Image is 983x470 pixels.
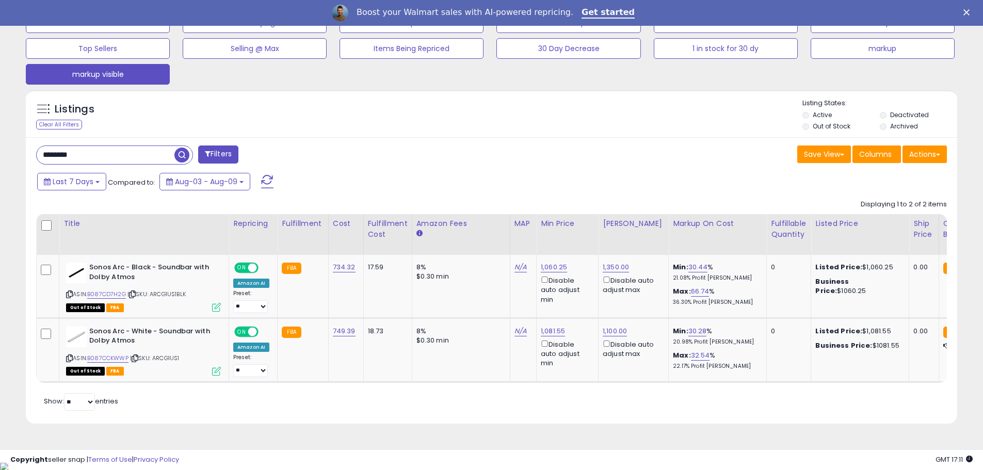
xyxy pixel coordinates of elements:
[603,262,629,272] a: 1,350.00
[815,262,862,272] b: Listed Price:
[514,262,527,272] a: N/A
[26,64,170,85] button: markup visible
[66,263,87,283] img: 21y9e71RWqL._SL40_.jpg
[541,218,594,229] div: Min Price
[673,363,759,370] p: 22.17% Profit [PERSON_NAME]
[257,264,273,272] span: OFF
[10,455,48,464] strong: Copyright
[943,263,962,274] small: FBA
[36,120,82,129] div: Clear All Filters
[233,218,273,229] div: Repricing
[673,299,759,306] p: 36.30% Profit [PERSON_NAME]
[943,327,962,338] small: FBA
[235,327,248,336] span: ON
[55,102,94,117] h5: Listings
[416,327,502,336] div: 8%
[673,262,688,272] b: Min:
[771,218,807,240] div: Fulfillable Quantity
[815,263,901,272] div: $1,060.25
[416,229,423,238] small: Amazon Fees.
[603,326,627,336] a: 1,100.00
[582,7,635,19] a: Get started
[87,290,126,299] a: B087CD7H2G
[106,367,124,376] span: FBA
[66,303,105,312] span: All listings that are currently out of stock and unavailable for purchase on Amazon
[183,38,327,59] button: Selling @ Max
[541,338,590,368] div: Disable auto adjust min
[134,455,179,464] a: Privacy Policy
[66,263,221,311] div: ASIN:
[53,176,93,187] span: Last 7 Days
[159,173,250,190] button: Aug-03 - Aug-09
[913,327,930,336] div: 0.00
[688,262,708,272] a: 30.44
[797,145,851,163] button: Save View
[673,326,688,336] b: Min:
[108,177,155,187] span: Compared to:
[368,218,408,240] div: Fulfillment Cost
[282,327,301,338] small: FBA
[813,110,832,119] label: Active
[257,327,273,336] span: OFF
[861,200,947,209] div: Displaying 1 to 2 of 2 items
[913,263,930,272] div: 0.00
[37,173,106,190] button: Last 7 Days
[87,354,128,363] a: B087CCKWWP
[332,5,348,21] img: Profile image for Adrian
[368,263,404,272] div: 17.59
[541,274,590,304] div: Disable auto adjust min
[66,367,105,376] span: All listings that are currently out of stock and unavailable for purchase on Amazon
[333,262,356,272] a: 734.32
[416,218,506,229] div: Amazon Fees
[66,327,87,347] img: 21884AnC-zL._SL40_.jpg
[815,326,862,336] b: Listed Price:
[903,145,947,163] button: Actions
[890,122,918,131] label: Archived
[340,38,484,59] button: Items Being Repriced
[603,274,660,295] div: Disable auto adjust max
[26,38,170,59] button: Top Sellers
[333,326,356,336] a: 749.39
[333,218,359,229] div: Cost
[89,327,215,348] b: Sonos Arc - White - Soundbar with Dolby Atmos
[198,145,238,164] button: Filters
[541,262,567,272] a: 1,060.25
[416,272,502,281] div: $0.30 min
[127,290,186,298] span: | SKU: ARCG1US1BLK
[771,327,803,336] div: 0
[673,218,762,229] div: Markup on Cost
[669,214,767,255] th: The percentage added to the cost of goods (COGS) that forms the calculator for Min & Max prices.
[688,326,707,336] a: 30.28
[691,350,710,361] a: 32.54
[673,274,759,282] p: 21.08% Profit [PERSON_NAME]
[282,218,324,229] div: Fulfillment
[815,327,901,336] div: $1,081.55
[811,38,955,59] button: markup
[815,277,849,296] b: Business Price:
[673,327,759,346] div: %
[357,7,573,18] div: Boost your Walmart sales with AI-powered repricing.
[541,326,565,336] a: 1,081.55
[233,279,269,288] div: Amazon AI
[815,218,905,229] div: Listed Price
[233,290,269,313] div: Preset:
[175,176,237,187] span: Aug-03 - Aug-09
[691,286,710,297] a: 66.74
[654,38,798,59] button: 1 in stock for 30 dy
[936,455,973,464] span: 2025-08-17 17:11 GMT
[603,338,660,359] div: Disable auto adjust max
[815,341,901,350] div: $1081.55
[859,149,892,159] span: Columns
[106,303,124,312] span: FBA
[10,455,179,465] div: seller snap | |
[802,99,957,108] p: Listing States:
[416,263,502,272] div: 8%
[890,110,929,119] label: Deactivated
[771,263,803,272] div: 0
[963,9,974,15] div: Close
[813,122,850,131] label: Out of Stock
[88,455,132,464] a: Terms of Use
[603,218,664,229] div: [PERSON_NAME]
[673,287,759,306] div: %
[235,264,248,272] span: ON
